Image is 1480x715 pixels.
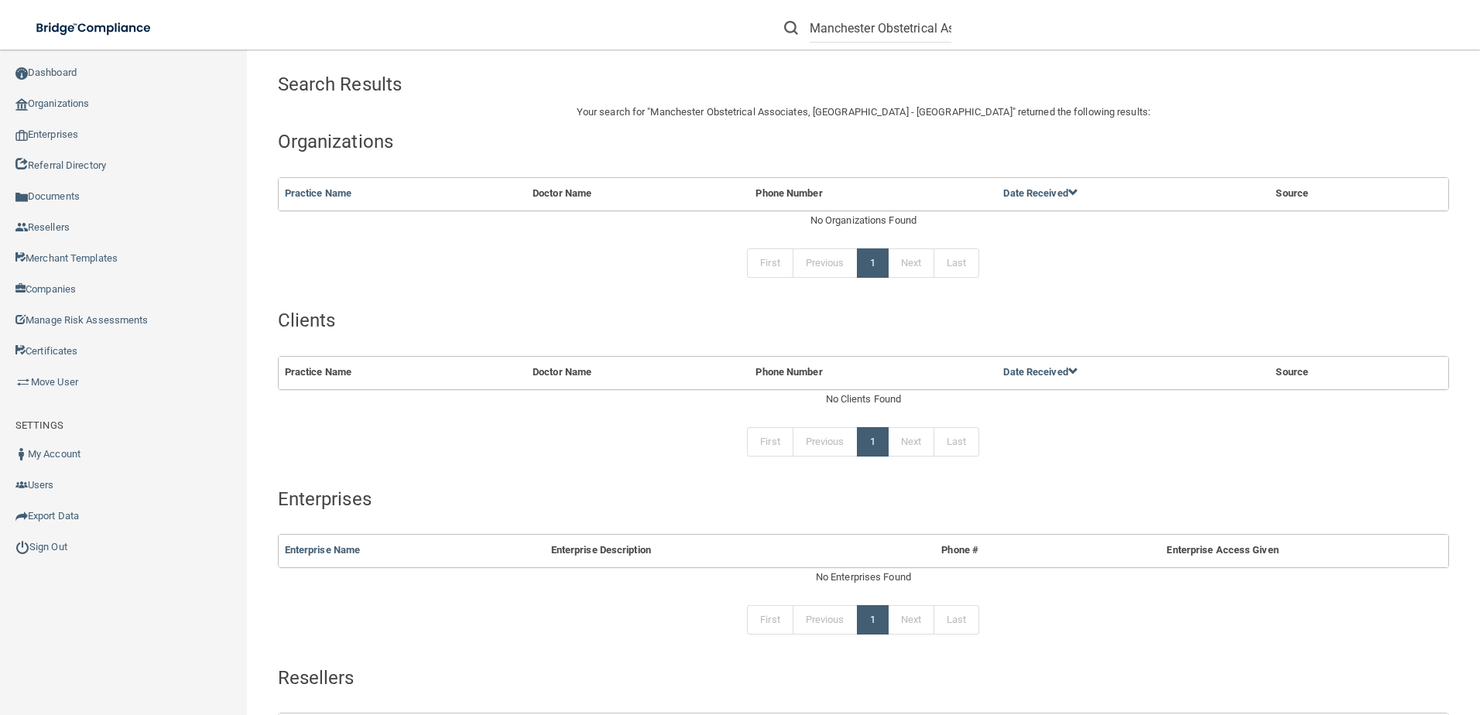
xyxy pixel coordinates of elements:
a: Next [888,248,934,278]
h4: Search Results [278,74,752,94]
img: organization-icon.f8decf85.png [15,98,28,111]
th: Phone Number [749,178,997,210]
a: Date Received [1003,187,1077,199]
iframe: Drift Widget Chat Controller [1212,605,1461,667]
div: No Organizations Found [278,211,1449,230]
a: Previous [793,427,858,457]
input: Search [810,14,951,43]
label: SETTINGS [15,416,63,435]
th: Enterprise Description [545,535,886,566]
th: Phone Number [749,357,997,388]
a: Date Received [1003,366,1077,378]
img: icon-documents.8dae5593.png [15,191,28,204]
a: Last [934,427,979,457]
img: icon-users.e205127d.png [15,479,28,491]
span: Manchester Obstetrical Associates, [GEOGRAPHIC_DATA] - [GEOGRAPHIC_DATA] [650,106,1012,118]
p: Your search for " " returned the following results: [278,103,1449,121]
img: ic_reseller.de258add.png [15,221,28,234]
a: Practice Name [285,187,351,199]
div: No Enterprises Found [278,568,1449,587]
a: 1 [857,248,889,278]
a: 1 [857,605,889,635]
a: Last [934,248,979,278]
a: 1 [857,427,889,457]
img: bridge_compliance_login_screen.278c3ca4.svg [23,12,166,44]
a: Previous [793,248,858,278]
img: briefcase.64adab9b.png [15,375,31,390]
a: Next [888,605,934,635]
th: Enterprise Access Given [1035,535,1411,566]
a: First [747,248,793,278]
a: Next [888,427,934,457]
th: Phone # [886,535,1035,566]
div: No Clients Found [278,390,1449,409]
img: icon-export.b9366987.png [15,510,28,522]
a: First [747,427,793,457]
img: ic_user_dark.df1a06c3.png [15,448,28,460]
th: Source [1269,357,1409,388]
th: Practice Name [279,357,526,388]
h4: Organizations [278,132,1449,152]
img: enterprise.0d942306.png [15,130,28,141]
th: Doctor Name [526,178,749,210]
th: Doctor Name [526,357,749,388]
h4: Resellers [278,668,1449,688]
a: Last [934,605,979,635]
img: ic_power_dark.7ecde6b1.png [15,540,29,554]
th: Source [1269,178,1409,210]
img: ic_dashboard_dark.d01f4a41.png [15,67,28,80]
img: ic-search.3b580494.png [784,21,798,35]
a: Enterprise Name [285,544,361,556]
a: First [747,605,793,635]
h4: Clients [278,310,1449,330]
a: Previous [793,605,858,635]
h4: Enterprises [278,489,1449,509]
